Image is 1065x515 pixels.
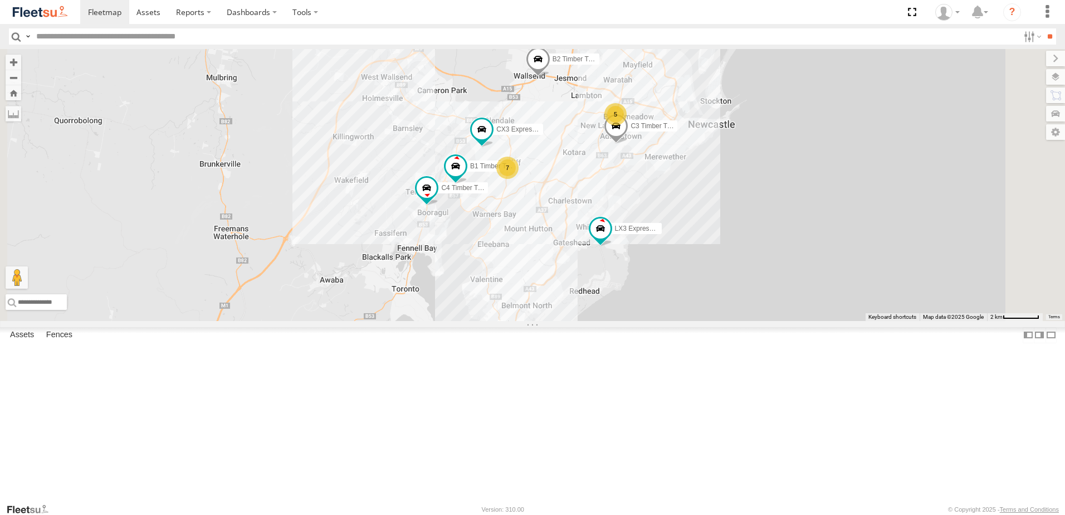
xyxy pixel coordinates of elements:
img: fleetsu-logo-horizontal.svg [11,4,69,20]
label: Map Settings [1046,124,1065,140]
div: Version: 310.00 [482,506,524,513]
span: 2 km [990,314,1003,320]
span: C4 Timber Truck [441,184,490,192]
span: LX3 Express Ute [615,225,665,232]
a: Visit our Website [6,504,57,515]
button: Drag Pegman onto the map to open Street View [6,266,28,289]
button: Zoom out [6,70,21,85]
span: CX3 Express Ute [496,125,548,133]
span: B1 Timber Truck [470,162,519,170]
div: 7 [496,157,519,179]
label: Dock Summary Table to the Right [1034,327,1045,343]
a: Terms and Conditions [1000,506,1059,513]
span: B2 Timber Truck [553,56,601,64]
button: Map Scale: 2 km per 62 pixels [987,313,1043,321]
label: Dock Summary Table to the Left [1023,327,1034,343]
label: Measure [6,106,21,122]
label: Search Query [23,28,32,45]
div: 5 [604,103,627,125]
span: Map data ©2025 Google [923,314,984,320]
span: C3 Timber Truck [631,123,680,130]
div: © Copyright 2025 - [948,506,1059,513]
label: Hide Summary Table [1046,327,1057,343]
button: Keyboard shortcuts [868,313,916,321]
button: Zoom Home [6,85,21,100]
button: Zoom in [6,55,21,70]
label: Search Filter Options [1019,28,1043,45]
label: Assets [4,327,40,343]
label: Fences [41,327,78,343]
i: ? [1003,3,1021,21]
a: Terms (opens in new tab) [1048,315,1060,319]
div: Brodie Roesler [931,4,964,21]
